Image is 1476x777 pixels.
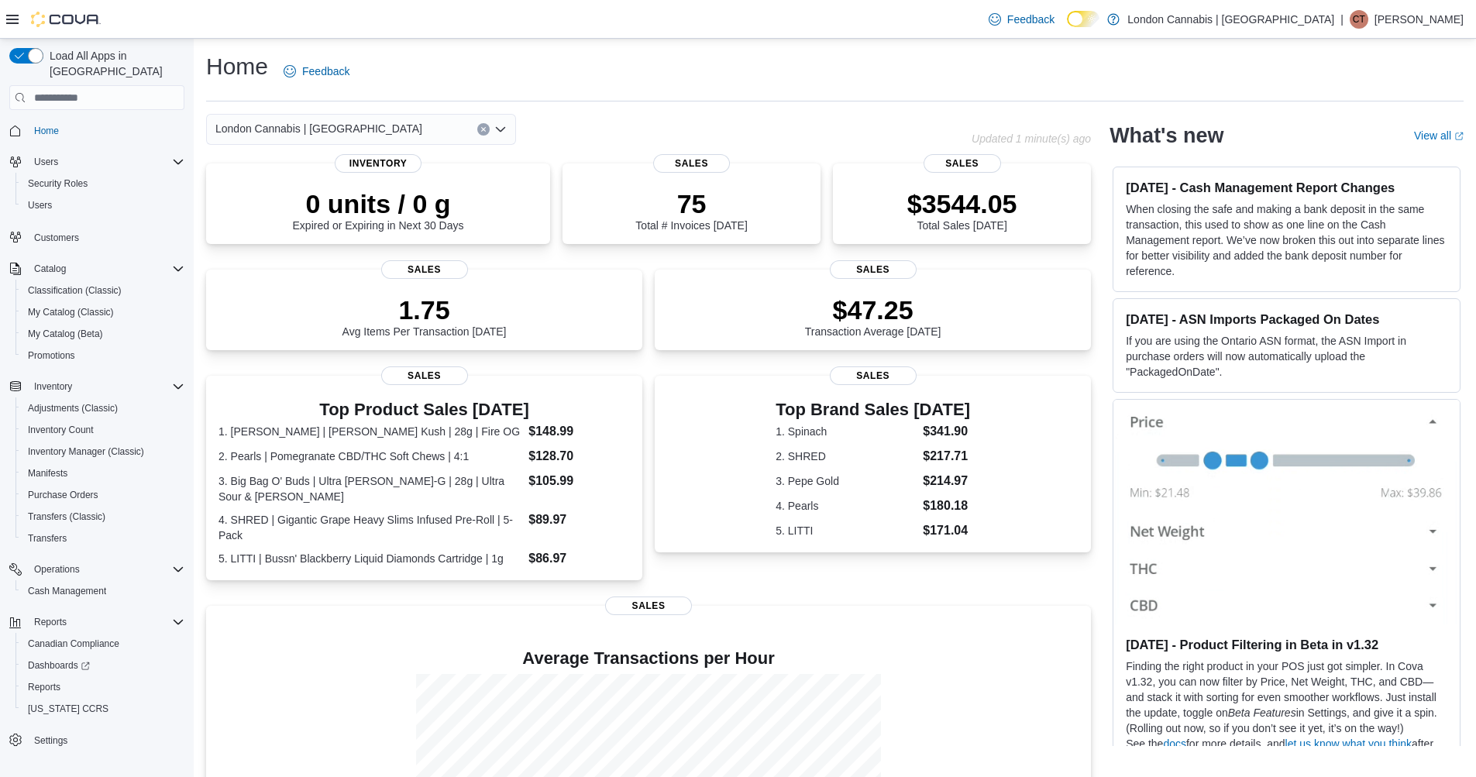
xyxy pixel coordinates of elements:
[1228,707,1296,719] em: Beta Features
[28,659,90,672] span: Dashboards
[28,153,64,171] button: Users
[923,447,970,466] dd: $217.71
[22,529,184,548] span: Transfers
[923,497,970,515] dd: $180.18
[28,489,98,501] span: Purchase Orders
[1163,737,1186,750] a: docs
[22,346,81,365] a: Promotions
[218,401,630,419] h3: Top Product Sales [DATE]
[923,422,970,441] dd: $341.90
[22,656,184,675] span: Dashboards
[15,698,191,720] button: [US_STATE] CCRS
[635,188,747,219] p: 75
[28,229,85,247] a: Customers
[31,12,101,27] img: Cova
[28,227,184,246] span: Customers
[22,281,184,300] span: Classification (Classic)
[1067,11,1099,27] input: Dark Mode
[34,156,58,168] span: Users
[22,281,128,300] a: Classification (Classic)
[3,376,191,397] button: Inventory
[494,123,507,136] button: Open list of options
[1285,737,1412,750] a: let us know what you think
[1126,180,1447,195] h3: [DATE] - Cash Management Report Changes
[34,380,72,393] span: Inventory
[34,263,66,275] span: Catalog
[218,449,522,464] dt: 2. Pearls | Pomegranate CBD/THC Soft Chews | 4:1
[28,153,184,171] span: Users
[28,177,88,190] span: Security Roles
[28,532,67,545] span: Transfers
[1067,27,1068,28] span: Dark Mode
[218,473,522,504] dt: 3. Big Bag O' Buds | Ultra [PERSON_NAME]-G | 28g | Ultra Sour & [PERSON_NAME]
[28,731,74,750] a: Settings
[342,294,507,325] p: 1.75
[1126,658,1447,736] p: Finding the right product in your POS just got simpler. In Cova v1.32, you can now filter by Pric...
[22,174,184,193] span: Security Roles
[302,64,349,79] span: Feedback
[15,484,191,506] button: Purchase Orders
[1350,10,1368,29] div: C Thorpe
[15,580,191,602] button: Cash Management
[22,486,105,504] a: Purchase Orders
[22,678,184,696] span: Reports
[15,441,191,462] button: Inventory Manager (Classic)
[28,306,114,318] span: My Catalog (Classic)
[22,174,94,193] a: Security Roles
[381,366,468,385] span: Sales
[805,294,941,338] div: Transaction Average [DATE]
[1454,132,1464,141] svg: External link
[22,325,109,343] a: My Catalog (Beta)
[34,232,79,244] span: Customers
[22,196,184,215] span: Users
[22,464,184,483] span: Manifests
[924,154,1001,173] span: Sales
[3,729,191,751] button: Settings
[15,173,191,194] button: Security Roles
[15,633,191,655] button: Canadian Compliance
[28,349,75,362] span: Promotions
[277,56,356,87] a: Feedback
[22,634,126,653] a: Canadian Compliance
[34,734,67,747] span: Settings
[15,280,191,301] button: Classification (Classic)
[528,447,630,466] dd: $128.70
[28,284,122,297] span: Classification (Classic)
[776,449,917,464] dt: 2. SHRED
[28,402,118,414] span: Adjustments (Classic)
[653,154,731,173] span: Sales
[22,634,184,653] span: Canadian Compliance
[15,528,191,549] button: Transfers
[22,582,184,600] span: Cash Management
[1126,736,1447,767] p: See the for more details, and after you’ve given it a try.
[22,442,150,461] a: Inventory Manager (Classic)
[22,421,184,439] span: Inventory Count
[22,442,184,461] span: Inventory Manager (Classic)
[22,529,73,548] a: Transfers
[15,419,191,441] button: Inventory Count
[28,613,184,631] span: Reports
[477,123,490,136] button: Clear input
[1414,129,1464,142] a: View allExternal link
[335,154,421,173] span: Inventory
[3,151,191,173] button: Users
[28,328,103,340] span: My Catalog (Beta)
[22,421,100,439] a: Inventory Count
[22,507,112,526] a: Transfers (Classic)
[28,121,184,140] span: Home
[28,199,52,211] span: Users
[15,345,191,366] button: Promotions
[1353,10,1365,29] span: CT
[528,472,630,490] dd: $105.99
[1126,201,1447,279] p: When closing the safe and making a bank deposit in the same transaction, this used to show as one...
[15,506,191,528] button: Transfers (Classic)
[293,188,464,219] p: 0 units / 0 g
[22,656,96,675] a: Dashboards
[830,260,917,279] span: Sales
[28,122,65,140] a: Home
[28,260,184,278] span: Catalog
[22,399,124,418] a: Adjustments (Classic)
[28,613,73,631] button: Reports
[907,188,1017,219] p: $3544.05
[28,260,72,278] button: Catalog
